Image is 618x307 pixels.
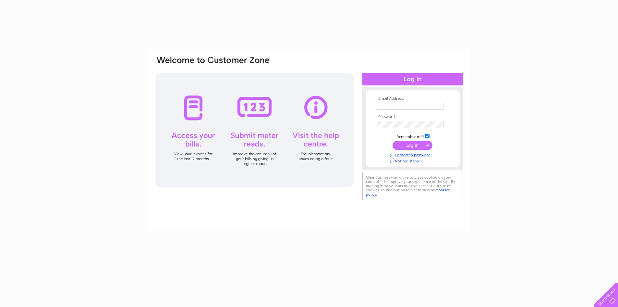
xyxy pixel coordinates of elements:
[366,188,450,197] a: cookies policy
[375,133,450,139] td: Remember me?
[375,96,450,101] th: Email Address:
[362,172,463,200] div: Clear Business would like to place cookies on your computer to improve your experience of the sit...
[393,141,432,150] input: Submit
[375,115,450,119] th: Password:
[377,151,450,158] a: Forgotten password?
[377,158,450,164] a: Not registered?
